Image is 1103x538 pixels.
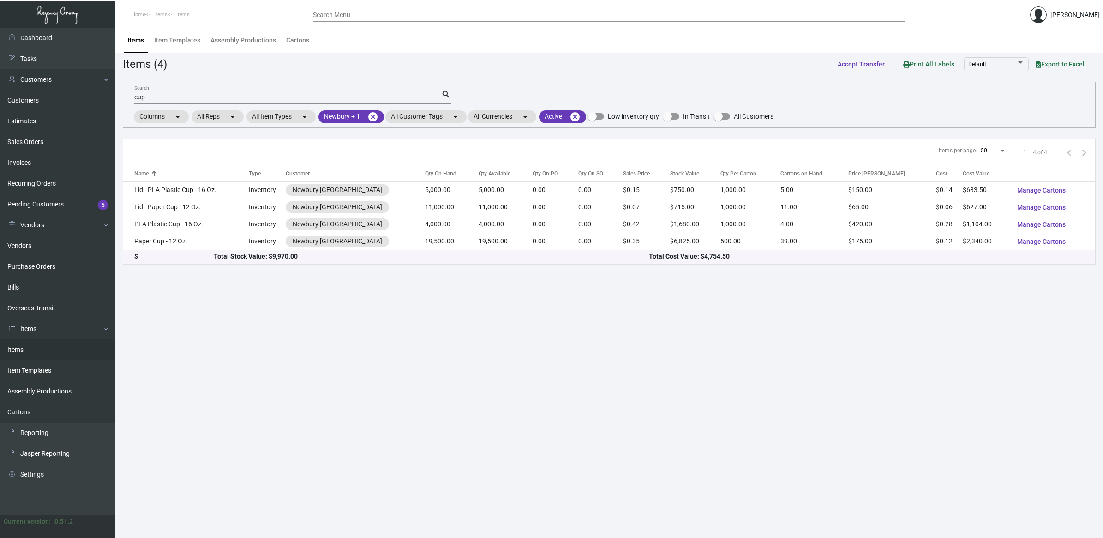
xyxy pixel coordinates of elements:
[720,181,780,199] td: 1,000.00
[963,199,1010,216] td: $627.00
[249,169,261,178] div: Type
[720,169,780,178] div: Qty Per Carton
[981,147,987,154] span: 50
[623,169,650,178] div: Sales Price
[176,12,190,18] span: Items
[720,199,780,216] td: 1,000.00
[623,216,670,233] td: $0.42
[246,110,316,123] mat-chip: All Item Types
[385,110,467,123] mat-chip: All Customer Tags
[249,216,286,233] td: Inventory
[533,199,578,216] td: 0.00
[848,169,936,178] div: Price [PERSON_NAME]
[249,199,286,216] td: Inventory
[318,110,384,123] mat-chip: Newbury + 1
[533,169,578,178] div: Qty On PO
[578,181,623,199] td: 0.00
[968,61,986,67] span: Default
[848,169,905,178] div: Price [PERSON_NAME]
[123,199,249,216] td: Lid - Paper Cup - 12 Oz.
[936,169,963,178] div: Cost
[963,233,1010,250] td: $2,340.00
[780,233,848,250] td: 39.00
[293,236,382,246] div: Newbury [GEOGRAPHIC_DATA]
[578,216,623,233] td: 0.00
[533,181,578,199] td: 0.00
[172,111,183,122] mat-icon: arrow_drop_down
[936,181,963,199] td: $0.14
[533,216,578,233] td: 0.00
[623,169,670,178] div: Sales Price
[1017,221,1066,228] span: Manage Cartons
[838,60,885,68] span: Accept Transfer
[450,111,461,122] mat-icon: arrow_drop_down
[720,216,780,233] td: 1,000.00
[670,169,720,178] div: Stock Value
[479,216,533,233] td: 4,000.00
[780,169,848,178] div: Cartons on Hand
[134,169,249,178] div: Name
[1077,145,1091,160] button: Next page
[1010,216,1073,233] button: Manage Cartons
[539,110,586,123] mat-chip: Active
[154,12,168,18] span: Items
[479,233,533,250] td: 19,500.00
[963,169,1010,178] div: Cost Value
[123,216,249,233] td: PLA Plastic Cup - 16 Oz.
[134,169,149,178] div: Name
[670,233,720,250] td: $6,825.00
[670,216,720,233] td: $1,680.00
[367,111,378,122] mat-icon: cancel
[425,169,456,178] div: Qty On Hand
[578,169,623,178] div: Qty On SO
[123,181,249,199] td: Lid - PLA Plastic Cup - 16 Oz.
[134,110,189,123] mat-chip: Columns
[520,111,531,122] mat-icon: arrow_drop_down
[848,199,936,216] td: $65.00
[441,89,451,100] mat-icon: search
[249,181,286,199] td: Inventory
[1017,238,1066,245] span: Manage Cartons
[533,233,578,250] td: 0.00
[830,56,892,73] button: Accept Transfer
[939,146,977,155] div: Items per page:
[578,233,623,250] td: 0.00
[1010,182,1073,199] button: Manage Cartons
[299,111,310,122] mat-icon: arrow_drop_down
[963,216,1010,233] td: $1,104.00
[649,252,1084,261] div: Total Cost Value: $4,754.50
[132,12,145,18] span: Home
[780,181,848,199] td: 5.00
[720,169,756,178] div: Qty Per Carton
[1036,60,1085,68] span: Export to Excel
[127,36,144,45] div: Items
[670,181,720,199] td: $750.00
[936,233,963,250] td: $0.12
[848,233,936,250] td: $175.00
[1029,56,1092,73] button: Export to Excel
[903,60,954,68] span: Print All Labels
[425,199,479,216] td: 11,000.00
[123,56,167,73] div: Items (4)
[286,36,309,45] div: Cartons
[936,216,963,233] td: $0.28
[479,181,533,199] td: 5,000.00
[425,181,479,199] td: 5,000.00
[533,169,558,178] div: Qty On PO
[578,169,603,178] div: Qty On SO
[848,181,936,199] td: $150.00
[479,169,510,178] div: Qty Available
[963,169,989,178] div: Cost Value
[54,517,73,526] div: 0.51.2
[963,181,1010,199] td: $683.50
[293,219,382,229] div: Newbury [GEOGRAPHIC_DATA]
[210,36,276,45] div: Assembly Productions
[569,111,581,122] mat-icon: cancel
[479,199,533,216] td: 11,000.00
[936,199,963,216] td: $0.06
[468,110,536,123] mat-chip: All Currencies
[623,233,670,250] td: $0.35
[578,199,623,216] td: 0.00
[425,233,479,250] td: 19,500.00
[4,517,51,526] div: Current version:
